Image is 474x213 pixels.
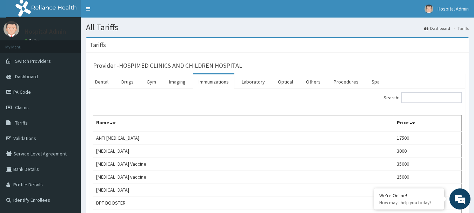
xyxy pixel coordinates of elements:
[93,184,394,197] td: [MEDICAL_DATA]
[25,38,41,43] a: Online
[93,197,394,209] td: DPT BOOSTER
[451,25,469,31] li: Tariffs
[394,145,462,158] td: 3000
[300,74,326,89] a: Others
[236,74,271,89] a: Laboratory
[15,58,51,64] span: Switch Providers
[15,104,29,111] span: Claims
[89,74,114,89] a: Dental
[425,5,433,13] img: User Image
[4,21,19,37] img: User Image
[15,73,38,80] span: Dashboard
[93,145,394,158] td: [MEDICAL_DATA]
[93,62,242,69] h3: Provider - HOSPIMED CLINICS AND CHILDREN HOSPITAL
[86,23,469,32] h1: All Tariffs
[163,74,191,89] a: Imaging
[25,28,66,35] p: Hospital Admin
[93,171,394,184] td: [MEDICAL_DATA] vaccine
[394,158,462,171] td: 35000
[394,131,462,145] td: 17500
[438,6,469,12] span: Hospital Admin
[116,74,139,89] a: Drugs
[15,120,28,126] span: Tariffs
[141,74,162,89] a: Gym
[379,200,439,206] p: How may I help you today?
[383,92,462,103] label: Search:
[272,74,299,89] a: Optical
[394,115,462,132] th: Price
[93,158,394,171] td: [MEDICAL_DATA] Vaccine
[394,171,462,184] td: 25000
[93,115,394,132] th: Name
[328,74,364,89] a: Procedures
[401,92,462,103] input: Search:
[366,74,385,89] a: Spa
[379,192,439,199] div: We're Online!
[394,184,462,197] td: 15000
[93,131,394,145] td: ANTI [MEDICAL_DATA]
[193,74,234,89] a: Immunizations
[424,25,450,31] a: Dashboard
[89,42,106,48] h3: Tariffs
